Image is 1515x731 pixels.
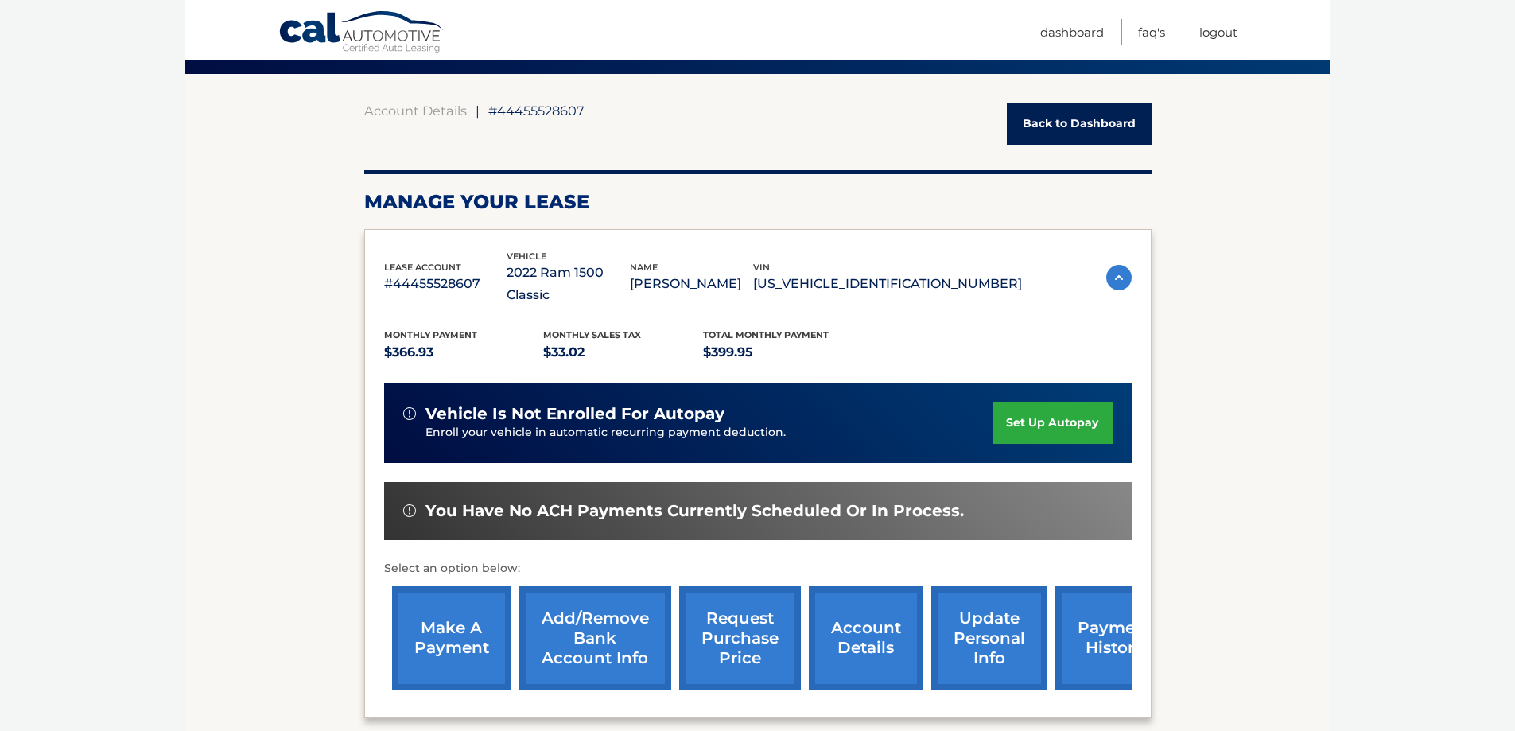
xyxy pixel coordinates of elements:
span: vehicle is not enrolled for autopay [425,404,724,424]
p: Enroll your vehicle in automatic recurring payment deduction. [425,424,993,441]
a: make a payment [392,586,511,690]
p: 2022 Ram 1500 Classic [507,262,630,306]
a: request purchase price [679,586,801,690]
a: Logout [1199,19,1237,45]
span: Total Monthly Payment [703,329,829,340]
a: Dashboard [1040,19,1104,45]
a: Add/Remove bank account info [519,586,671,690]
img: accordion-active.svg [1106,265,1132,290]
h2: Manage Your Lease [364,190,1152,214]
span: #44455528607 [488,103,585,119]
span: vin [753,262,770,273]
a: FAQ's [1138,19,1165,45]
p: $366.93 [384,341,544,364]
span: You have no ACH payments currently scheduled or in process. [425,501,964,521]
a: Cal Automotive [278,10,445,56]
p: $33.02 [543,341,703,364]
span: Monthly sales Tax [543,329,641,340]
img: alert-white.svg [403,407,416,420]
img: alert-white.svg [403,504,416,517]
p: [PERSON_NAME] [630,273,753,295]
span: Monthly Payment [384,329,477,340]
a: Account Details [364,103,467,119]
span: vehicle [507,251,546,262]
span: name [630,262,658,273]
p: $399.95 [703,341,863,364]
a: account details [809,586,923,690]
a: Back to Dashboard [1007,103,1152,145]
span: lease account [384,262,461,273]
span: | [476,103,480,119]
a: update personal info [931,586,1047,690]
p: Select an option below: [384,559,1132,578]
a: set up autopay [993,402,1112,444]
p: #44455528607 [384,273,507,295]
a: payment history [1055,586,1175,690]
p: [US_VEHICLE_IDENTIFICATION_NUMBER] [753,273,1022,295]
